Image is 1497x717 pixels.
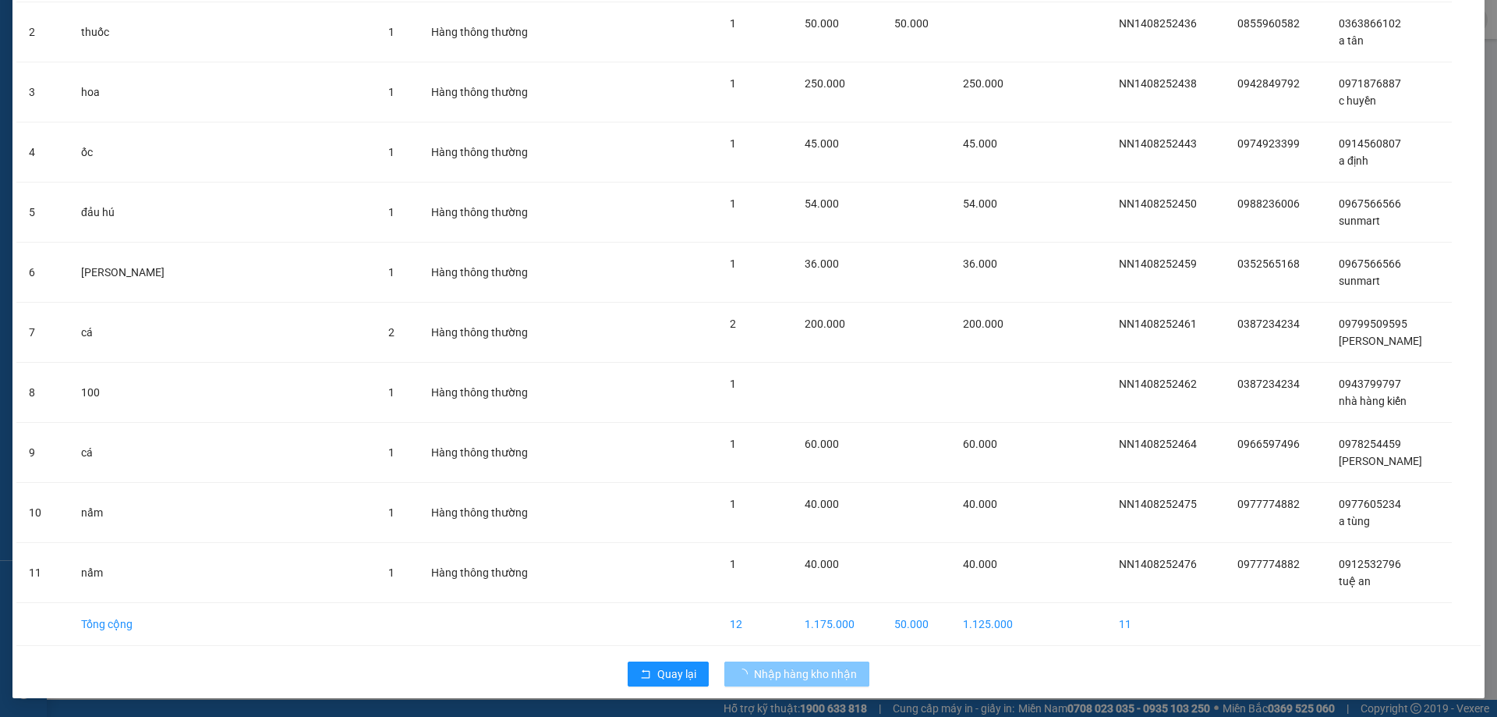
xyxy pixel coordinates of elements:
[805,438,839,450] span: 60.000
[388,446,395,459] span: 1
[1339,137,1401,150] span: 0914560807
[1339,215,1380,227] span: sunmart
[1339,257,1401,270] span: 0967566566
[388,266,395,279] span: 1
[1339,318,1407,330] span: 09799509595
[1119,378,1197,390] span: NN1408252462
[730,77,736,90] span: 1
[1339,335,1422,347] span: [PERSON_NAME]
[805,257,839,270] span: 36.000
[1237,137,1300,150] span: 0974923399
[805,558,839,570] span: 40.000
[16,423,69,483] td: 9
[419,2,560,62] td: Hàng thông thường
[730,558,736,570] span: 1
[16,303,69,363] td: 7
[963,438,997,450] span: 60.000
[16,363,69,423] td: 8
[69,483,375,543] td: nấm
[69,363,375,423] td: 100
[805,498,839,510] span: 40.000
[963,257,997,270] span: 36.000
[792,603,882,646] td: 1.175.000
[1237,438,1300,450] span: 0966597496
[419,303,560,363] td: Hàng thông thường
[963,318,1003,330] span: 200.000
[1339,575,1371,587] span: tuệ an
[16,183,69,243] td: 5
[69,243,375,303] td: [PERSON_NAME]
[419,243,560,303] td: Hàng thông thường
[69,122,375,183] td: ốc
[737,669,754,680] span: loading
[388,506,395,519] span: 1
[388,86,395,98] span: 1
[805,137,839,150] span: 45.000
[754,666,857,683] span: Nhập hàng kho nhận
[730,17,736,30] span: 1
[882,603,950,646] td: 50.000
[657,666,696,683] span: Quay lại
[1339,515,1370,527] span: a tùng
[1119,137,1197,150] span: NN1408252443
[1237,17,1300,30] span: 0855960582
[950,603,1037,646] td: 1.125.000
[419,62,560,122] td: Hàng thông thường
[1119,438,1197,450] span: NN1408252464
[1106,603,1226,646] td: 11
[805,318,845,330] span: 200.000
[419,483,560,543] td: Hàng thông thường
[805,197,839,210] span: 54.000
[963,498,997,510] span: 40.000
[805,77,845,90] span: 250.000
[69,183,375,243] td: đảu hú
[730,197,736,210] span: 1
[1237,77,1300,90] span: 0942849792
[1339,34,1364,47] span: a tân
[1339,154,1368,167] span: a định
[1237,318,1300,330] span: 0387234234
[69,303,375,363] td: cá
[16,122,69,183] td: 4
[1237,498,1300,510] span: 0977774882
[69,2,375,62] td: thuốc
[1119,498,1197,510] span: NN1408252475
[1339,77,1401,90] span: 0971876887
[1119,77,1197,90] span: NN1408252438
[419,363,560,423] td: Hàng thông thường
[1339,395,1407,407] span: nhà hàng kiến
[1339,197,1401,210] span: 0967566566
[963,558,997,570] span: 40.000
[419,183,560,243] td: Hàng thông thường
[963,77,1003,90] span: 250.000
[419,543,560,603] td: Hàng thông thường
[388,326,395,339] span: 2
[805,17,839,30] span: 50.000
[388,566,395,579] span: 1
[1237,257,1300,270] span: 0352565168
[963,197,997,210] span: 54.000
[730,498,736,510] span: 1
[1339,378,1401,390] span: 0943799797
[388,206,395,218] span: 1
[1339,275,1380,287] span: sunmart
[1339,94,1376,107] span: c huyền
[388,146,395,158] span: 1
[1119,558,1197,570] span: NN1408252476
[730,137,736,150] span: 1
[1339,17,1401,30] span: 0363866102
[1119,197,1197,210] span: NN1408252450
[388,26,395,38] span: 1
[16,62,69,122] td: 3
[730,257,736,270] span: 1
[1237,197,1300,210] span: 0988236006
[16,2,69,62] td: 2
[69,62,375,122] td: hoa
[1119,318,1197,330] span: NN1408252461
[1339,498,1401,510] span: 0977605234
[16,483,69,543] td: 10
[640,669,651,681] span: rollback
[16,543,69,603] td: 11
[1339,438,1401,450] span: 0978254459
[69,603,375,646] td: Tổng cộng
